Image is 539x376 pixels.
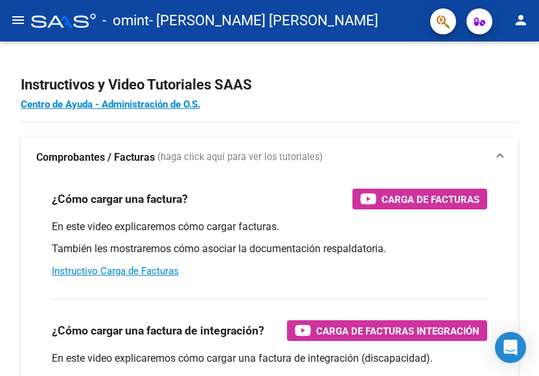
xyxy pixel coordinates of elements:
p: En este video explicaremos cómo cargar facturas. [52,220,487,234]
div: Open Intercom Messenger [495,332,526,363]
p: En este video explicaremos cómo cargar una factura de integración (discapacidad). [52,351,487,366]
h3: ¿Cómo cargar una factura? [52,190,188,208]
mat-icon: person [513,12,529,28]
button: Carga de Facturas Integración [287,320,487,341]
h3: ¿Cómo cargar una factura de integración? [52,322,264,340]
button: Carga de Facturas [352,189,487,209]
span: - [PERSON_NAME] [PERSON_NAME] [149,6,378,35]
mat-icon: menu [10,12,26,28]
span: Carga de Facturas [382,191,479,207]
a: Instructivo Carga de Facturas [52,265,179,277]
a: Centro de Ayuda - Administración de O.S. [21,99,200,110]
span: - omint [102,6,149,35]
p: También les mostraremos cómo asociar la documentación respaldatoria. [52,242,487,256]
strong: Comprobantes / Facturas [36,150,155,165]
h2: Instructivos y Video Tutoriales SAAS [21,73,518,97]
mat-expansion-panel-header: Comprobantes / Facturas (haga click aquí para ver los tutoriales) [21,137,518,178]
span: (haga click aquí para ver los tutoriales) [157,150,323,165]
span: Carga de Facturas Integración [316,323,479,339]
